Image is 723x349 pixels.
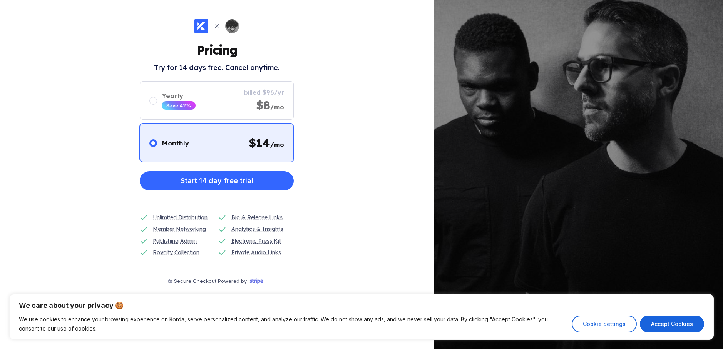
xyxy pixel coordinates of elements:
span: /mo [270,103,284,111]
h1: Pricing [197,42,237,58]
div: $8 [256,98,284,112]
h2: Try for 14 days free. Cancel anytime. [154,63,279,72]
div: Royalty Collection [153,248,199,257]
div: Bio & Release Links [231,213,283,222]
div: Yearly [162,92,196,100]
div: Unlimited Distribution [153,213,208,222]
div: Publishing Admin [153,237,197,245]
div: billed $96/yr [244,89,284,96]
div: Private Audio Links [231,248,281,257]
div: Monthly [162,139,189,147]
img: ab6761610000e5eb852374ef9f3aad126066b2a5 [225,19,239,33]
div: Save 42% [166,102,191,109]
span: /mo [270,141,284,149]
p: We use cookies to enhance your browsing experience on Korda, serve personalized content, and anal... [19,315,566,333]
p: We care about your privacy 🍪 [19,301,704,310]
button: Start 14 day free trial [140,171,294,190]
div: $ 14 [249,135,284,150]
div: Member Networking [153,225,206,233]
button: Cookie Settings [572,316,637,332]
div: Electronic Press Kit [231,237,281,245]
div: Start 14 day free trial [181,173,253,189]
div: Secure Checkout Powered by [174,278,247,284]
div: Analytics & Insights [231,225,283,233]
button: Accept Cookies [640,316,704,332]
